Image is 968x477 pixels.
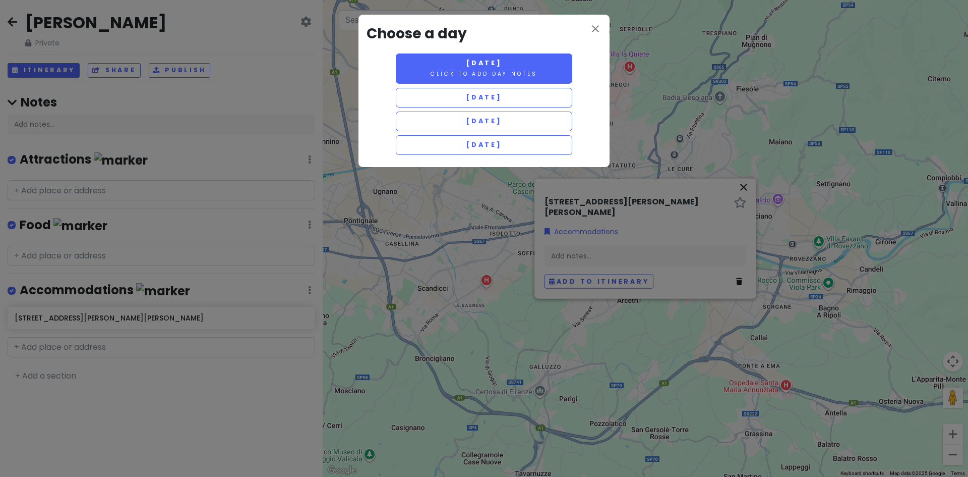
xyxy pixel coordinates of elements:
[466,117,502,125] span: [DATE]
[367,23,601,45] h3: Choose a day
[396,135,572,155] button: [DATE]
[589,23,601,37] button: close
[589,23,601,35] i: close
[396,54,572,84] button: [DATE]Click to add day notes
[466,140,502,149] span: [DATE]
[466,93,502,101] span: [DATE]
[431,70,537,78] small: Click to add day notes
[396,112,572,131] button: [DATE]
[466,59,502,67] span: [DATE]
[396,88,572,108] button: [DATE]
